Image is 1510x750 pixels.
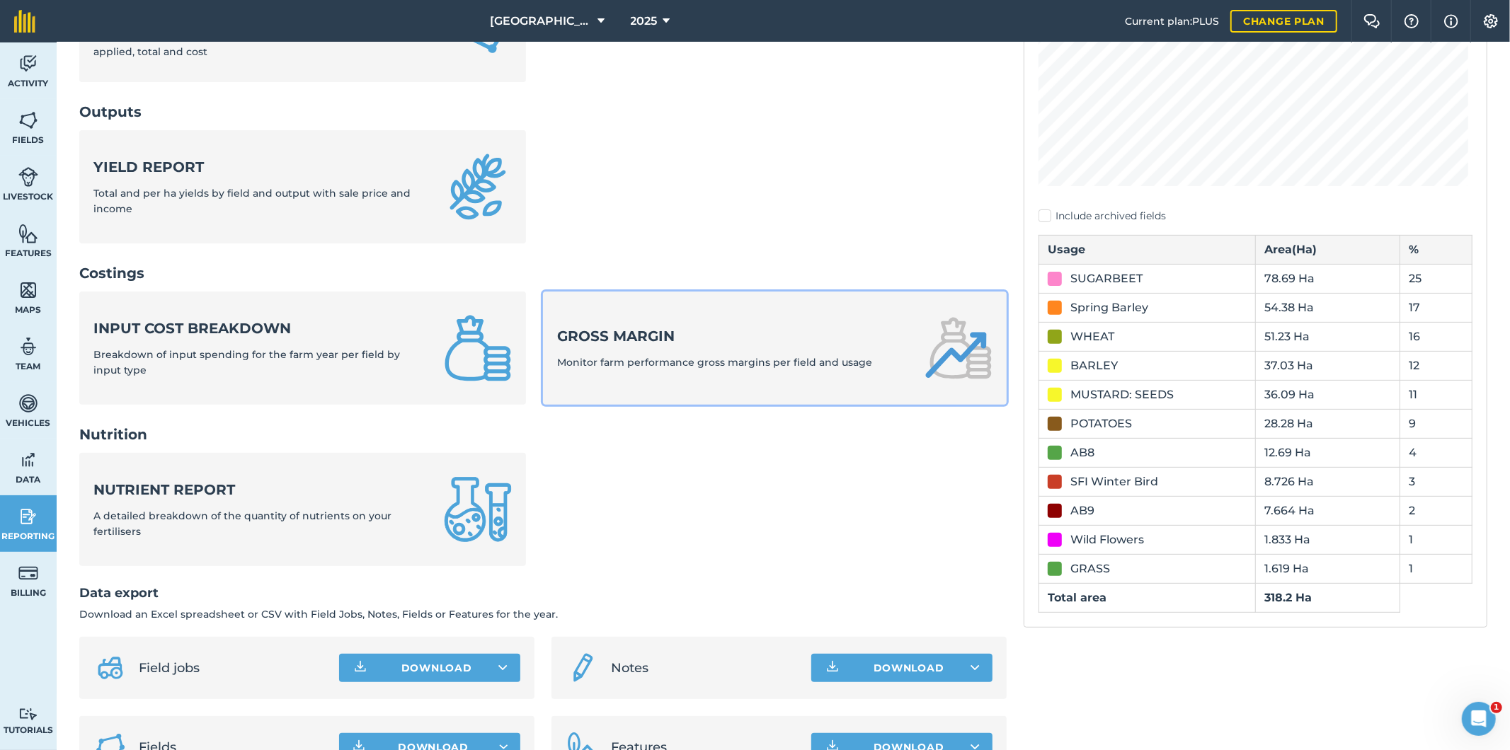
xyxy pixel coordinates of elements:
a: Input cost breakdownBreakdown of input spending for the farm year per field by input type [79,292,526,405]
h2: Outputs [79,102,1007,122]
td: 17 [1400,293,1472,322]
strong: Gross margin [557,326,872,346]
img: Input cost breakdown [444,314,512,382]
img: svg+xml;base64,PD94bWwgdmVyc2lvbj0iMS4wIiBlbmNvZGluZz0idXRmLTgiPz4KPCEtLSBHZW5lcmF0b3I6IEFkb2JlIE... [18,449,38,471]
td: 1 [1400,554,1472,583]
td: 12 [1400,351,1472,380]
td: 3 [1400,467,1472,496]
a: Yield reportTotal and per ha yields by field and output with sale price and income [79,130,526,243]
a: Gross marginMonitor farm performance gross margins per field and usage [543,292,1007,405]
td: 37.03 Ha [1256,351,1400,380]
img: Yield report [444,153,512,221]
td: 9 [1400,409,1472,438]
img: A cog icon [1482,14,1499,28]
img: svg+xml;base64,PHN2ZyB4bWxucz0iaHR0cDovL3d3dy53My5vcmcvMjAwMC9zdmciIHdpZHRoPSIxNyIgaGVpZ2h0PSIxNy... [1444,13,1458,30]
img: svg+xml;base64,PD94bWwgdmVyc2lvbj0iMS4wIiBlbmNvZGluZz0idXRmLTgiPz4KPCEtLSBHZW5lcmF0b3I6IEFkb2JlIE... [93,651,127,685]
div: GRASS [1070,560,1110,577]
a: Nutrient reportA detailed breakdown of the quantity of nutrients on your fertilisers [79,453,526,566]
td: 28.28 Ha [1256,409,1400,438]
img: svg+xml;base64,PHN2ZyB4bWxucz0iaHR0cDovL3d3dy53My5vcmcvMjAwMC9zdmciIHdpZHRoPSI1NiIgaGVpZ2h0PSI2MC... [18,279,38,301]
td: 2 [1400,496,1472,525]
span: Notes [611,658,800,678]
td: 1.619 Ha [1256,554,1400,583]
td: 1 [1400,525,1472,554]
img: svg+xml;base64,PD94bWwgdmVyc2lvbj0iMS4wIiBlbmNvZGluZz0idXRmLTgiPz4KPCEtLSBHZW5lcmF0b3I6IEFkb2JlIE... [18,708,38,721]
td: 4 [1400,438,1472,467]
img: svg+xml;base64,PHN2ZyB4bWxucz0iaHR0cDovL3d3dy53My5vcmcvMjAwMC9zdmciIHdpZHRoPSI1NiIgaGVpZ2h0PSI2MC... [18,223,38,244]
img: Download icon [824,659,841,676]
img: Download icon [352,659,369,676]
span: A detailed breakdown of the quantity of nutrients on your fertilisers [93,509,391,538]
span: Field jobs [139,658,328,678]
img: svg+xml;base64,PD94bWwgdmVyc2lvbj0iMS4wIiBlbmNvZGluZz0idXRmLTgiPz4KPCEtLSBHZW5lcmF0b3I6IEFkb2JlIE... [566,651,600,685]
img: svg+xml;base64,PD94bWwgdmVyc2lvbj0iMS4wIiBlbmNvZGluZz0idXRmLTgiPz4KPCEtLSBHZW5lcmF0b3I6IEFkb2JlIE... [18,393,38,414]
div: SUGARBEET [1070,270,1143,287]
span: Current plan : PLUS [1125,13,1219,29]
span: 2025 [631,13,658,30]
span: 1 [1491,702,1502,713]
div: MUSTARD: SEEDS [1070,386,1174,403]
img: Nutrient report [444,475,512,543]
div: AB9 [1070,502,1094,519]
h2: Data export [79,583,1007,604]
th: Area ( Ha ) [1256,235,1400,264]
iframe: Intercom live chat [1462,702,1496,736]
span: Monitor farm performance gross margins per field and usage [557,356,872,369]
label: Include archived fields [1039,209,1472,224]
strong: Input cost breakdown [93,318,427,338]
img: A question mark icon [1403,14,1420,28]
td: 7.664 Ha [1256,496,1400,525]
th: Usage [1039,235,1256,264]
div: BARLEY [1070,357,1118,374]
div: Wild Flowers [1070,531,1144,548]
p: Download an Excel spreadsheet or CSV with Field Jobs, Notes, Fields or Features for the year. [79,606,1007,622]
td: 78.69 Ha [1256,264,1400,293]
strong: Yield report [93,157,427,177]
img: svg+xml;base64,PD94bWwgdmVyc2lvbj0iMS4wIiBlbmNvZGluZz0idXRmLTgiPz4KPCEtLSBHZW5lcmF0b3I6IEFkb2JlIE... [18,53,38,74]
img: Two speech bubbles overlapping with the left bubble in the forefront [1363,14,1380,28]
span: Breakdown of input spending for the farm year per field by input type [93,348,400,376]
button: Download [811,654,993,682]
strong: 318.2 Ha [1264,591,1312,604]
div: WHEAT [1070,328,1114,345]
div: SFI Winter Bird [1070,473,1158,490]
td: 8.726 Ha [1256,467,1400,496]
td: 11 [1400,380,1472,409]
img: svg+xml;base64,PHN2ZyB4bWxucz0iaHR0cDovL3d3dy53My5vcmcvMjAwMC9zdmciIHdpZHRoPSI1NiIgaGVpZ2h0PSI2MC... [18,110,38,131]
h2: Nutrition [79,425,1007,444]
img: fieldmargin Logo [14,10,35,33]
img: svg+xml;base64,PD94bWwgdmVyc2lvbj0iMS4wIiBlbmNvZGluZz0idXRmLTgiPz4KPCEtLSBHZW5lcmF0b3I6IEFkb2JlIE... [18,166,38,187]
td: 25 [1400,264,1472,293]
span: Total and per ha yields by field and output with sale price and income [93,187,411,215]
span: [GEOGRAPHIC_DATA] [491,13,593,30]
a: Change plan [1230,10,1337,33]
div: POTATOES [1070,415,1132,432]
td: 51.23 Ha [1256,322,1400,351]
div: AB8 [1070,444,1094,461]
h2: Costings [79,263,1007,283]
img: svg+xml;base64,PD94bWwgdmVyc2lvbj0iMS4wIiBlbmNvZGluZz0idXRmLTgiPz4KPCEtLSBHZW5lcmF0b3I6IEFkb2JlIE... [18,562,38,584]
img: Gross margin [925,314,993,382]
button: Download [339,654,520,682]
span: A breakdown of inputs used per field with applications, rate applied, total and cost [93,30,401,58]
td: 1.833 Ha [1256,525,1400,554]
div: Spring Barley [1070,299,1148,316]
th: % [1400,235,1472,264]
img: svg+xml;base64,PD94bWwgdmVyc2lvbj0iMS4wIiBlbmNvZGluZz0idXRmLTgiPz4KPCEtLSBHZW5lcmF0b3I6IEFkb2JlIE... [18,506,38,527]
td: 16 [1400,322,1472,351]
strong: Nutrient report [93,480,427,500]
td: 12.69 Ha [1256,438,1400,467]
strong: Total area [1048,591,1106,604]
td: 54.38 Ha [1256,293,1400,322]
img: svg+xml;base64,PD94bWwgdmVyc2lvbj0iMS4wIiBlbmNvZGluZz0idXRmLTgiPz4KPCEtLSBHZW5lcmF0b3I6IEFkb2JlIE... [18,336,38,357]
td: 36.09 Ha [1256,380,1400,409]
